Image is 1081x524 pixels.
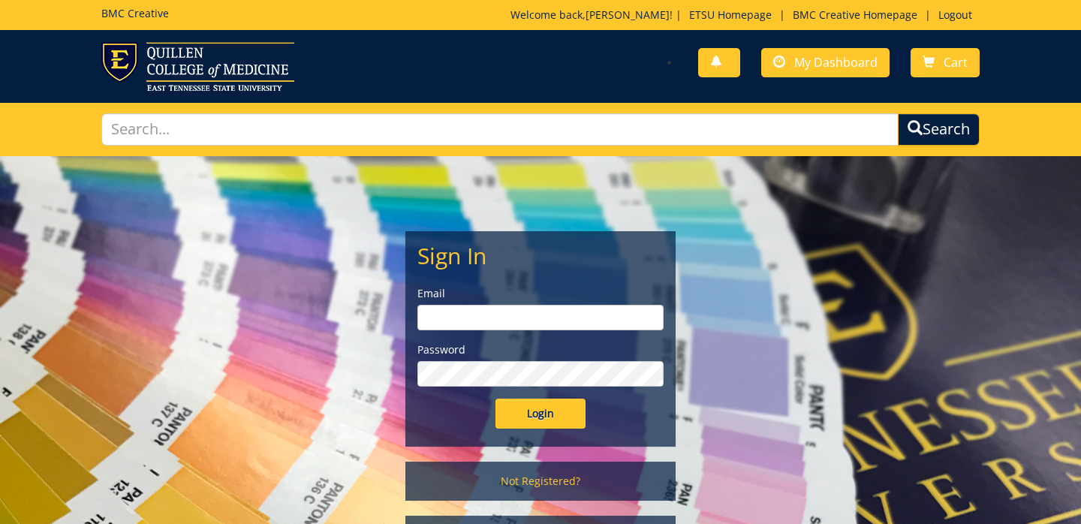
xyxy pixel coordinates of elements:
[785,8,925,22] a: BMC Creative Homepage
[101,42,294,91] img: ETSU logo
[761,48,890,77] a: My Dashboard
[495,399,586,429] input: Login
[405,462,676,501] a: Not Registered?
[794,54,878,71] span: My Dashboard
[898,113,980,146] button: Search
[101,8,169,19] h5: BMC Creative
[911,48,980,77] a: Cart
[682,8,779,22] a: ETSU Homepage
[417,243,664,268] h2: Sign In
[944,54,968,71] span: Cart
[586,8,670,22] a: [PERSON_NAME]
[417,286,664,301] label: Email
[931,8,980,22] a: Logout
[510,8,980,23] p: Welcome back, ! | | |
[101,113,899,146] input: Search...
[417,342,664,357] label: Password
